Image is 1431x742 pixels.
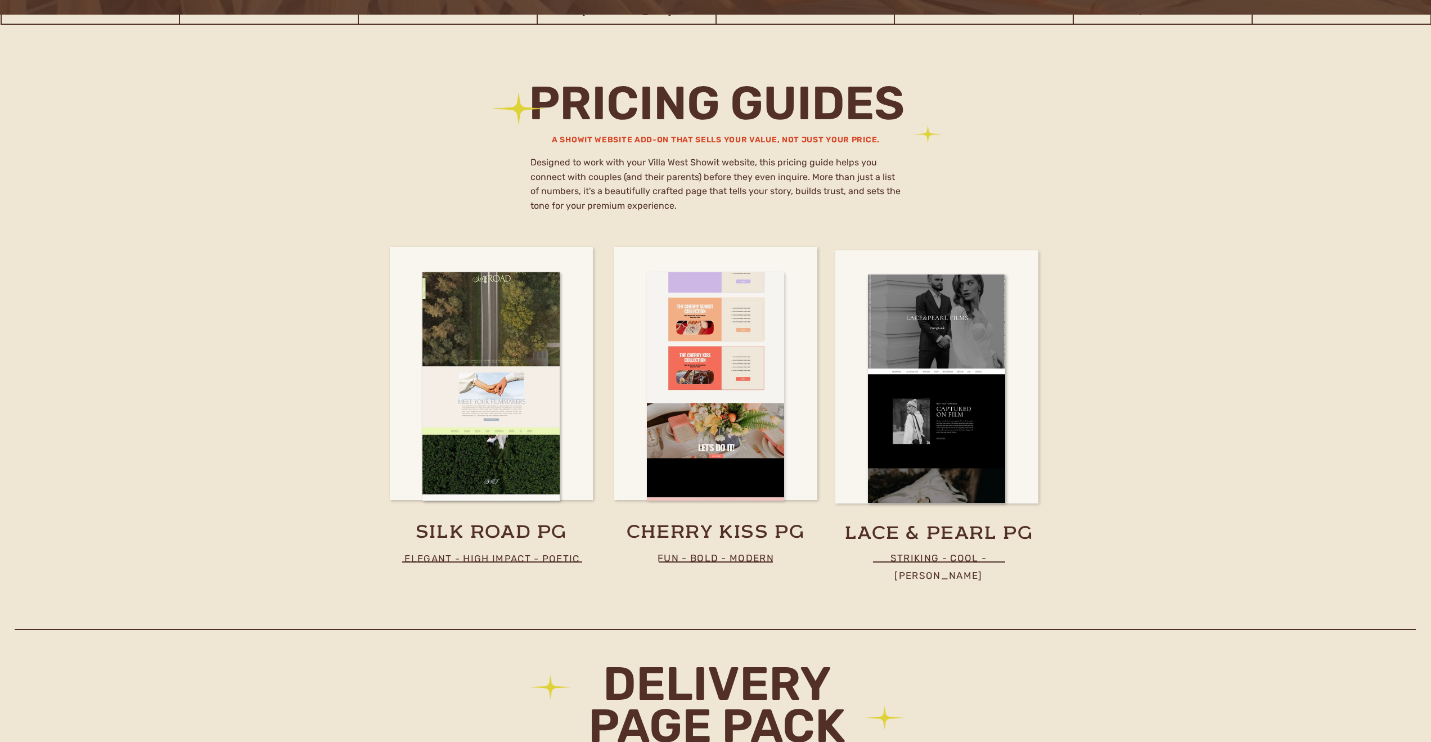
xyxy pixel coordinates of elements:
[530,155,901,209] h2: Designed to work with your Villa West Showit website, this pricing guide helps you connect with c...
[393,550,591,565] p: elegant - high impact - poetic
[550,134,881,147] h3: A Showit website add-on that sells your value, not just your price.
[634,550,797,564] p: Fun - Bold - Modern
[600,521,831,546] a: cherry kiss pg
[438,138,736,192] h2: stand out
[396,521,587,546] a: silk road pg
[485,83,948,131] h2: pricing guides
[857,550,1020,564] p: striking - COOL - [PERSON_NAME]
[447,102,727,142] h2: Designed to
[447,78,727,102] h2: Built to perform
[828,522,1050,547] a: lace & pearl pg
